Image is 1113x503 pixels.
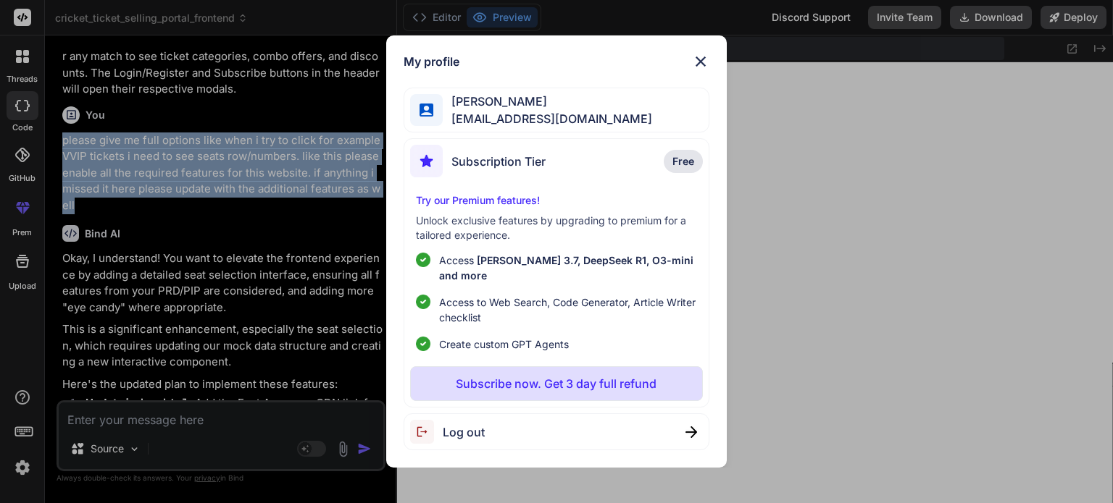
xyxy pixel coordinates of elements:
span: Subscription Tier [451,153,546,170]
span: Access to Web Search, Code Generator, Article Writer checklist [439,295,696,325]
p: Access [439,253,696,283]
p: Subscribe now. Get 3 day full refund [456,375,656,392]
p: Unlock exclusive features by upgrading to premium for a tailored experience. [416,214,696,242]
span: Free [672,154,694,169]
img: logout [410,420,443,444]
p: Try our Premium features! [416,193,696,208]
img: close [692,53,709,70]
img: checklist [416,253,430,267]
img: subscription [410,145,443,177]
img: checklist [416,295,430,309]
img: profile [420,103,433,117]
img: close [685,426,697,438]
span: [PERSON_NAME] [443,93,652,110]
span: Log out [443,423,485,441]
button: Subscribe now. Get 3 day full refund [410,366,702,401]
img: checklist [416,337,430,351]
span: Create custom GPT Agents [439,337,569,352]
h1: My profile [404,53,459,70]
span: [EMAIL_ADDRESS][DOMAIN_NAME] [443,110,652,127]
span: [PERSON_NAME] 3.7, DeepSeek R1, O3-mini and more [439,254,693,282]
